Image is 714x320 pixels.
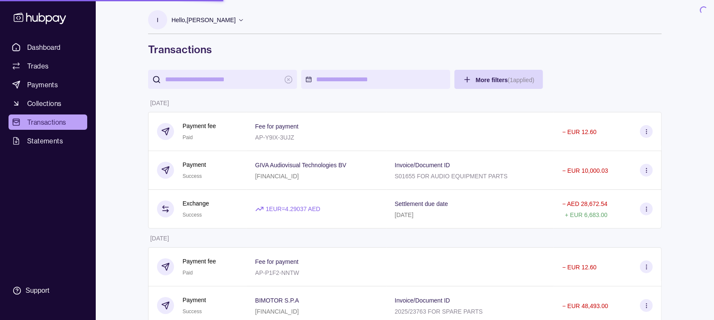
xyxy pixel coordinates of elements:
[395,308,483,315] p: 2025/23763 FOR SPARE PARTS
[395,200,448,207] p: Settlement due date
[255,123,299,130] p: Fee for payment
[165,70,280,89] input: search
[508,77,534,83] p: ( 1 applied)
[562,200,607,207] p: − AED 28,672.54
[255,297,299,304] p: BIMOTOR S.P.A
[395,162,450,169] p: Invoice/Document ID
[266,204,320,214] p: 1 EUR = 4.29037 AED
[150,235,169,242] p: [DATE]
[27,61,49,71] span: Trades
[255,134,294,141] p: AP-Y9IX-3UJZ
[27,42,61,52] span: Dashboard
[255,162,346,169] p: GIVA Audiovisual Technologies BV
[148,43,662,56] h1: Transactions
[395,211,414,218] p: [DATE]
[183,309,202,314] span: Success
[562,129,597,135] p: − EUR 12.60
[255,308,299,315] p: [FINANCIAL_ID]
[183,121,216,131] p: Payment fee
[27,80,58,90] span: Payments
[183,134,193,140] span: Paid
[27,117,66,127] span: Transactions
[183,270,193,276] span: Paid
[150,100,169,106] p: [DATE]
[476,77,534,83] span: More filters
[183,257,216,266] p: Payment fee
[183,295,206,305] p: Payment
[183,199,209,208] p: Exchange
[9,96,87,111] a: Collections
[157,15,159,25] p: I
[9,77,87,92] a: Payments
[171,15,236,25] p: Hello, [PERSON_NAME]
[9,114,87,130] a: Transactions
[183,160,206,169] p: Payment
[27,98,61,109] span: Collections
[183,173,202,179] span: Success
[454,70,543,89] button: More filters(1applied)
[183,212,202,218] span: Success
[562,303,608,309] p: − EUR 48,493.00
[9,58,87,74] a: Trades
[395,173,508,180] p: S01655 FOR AUDIO EQUIPMENT PARTS
[395,297,450,304] p: Invoice/Document ID
[255,173,299,180] p: [FINANCIAL_ID]
[255,269,299,276] p: AP-P1F2-NNTW
[562,167,608,174] p: − EUR 10,000.03
[9,40,87,55] a: Dashboard
[562,264,597,271] p: − EUR 12.60
[9,282,87,300] a: Support
[255,258,299,265] p: Fee for payment
[9,133,87,149] a: Statements
[26,286,49,295] div: Support
[565,211,608,218] p: + EUR 6,683.00
[27,136,63,146] span: Statements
